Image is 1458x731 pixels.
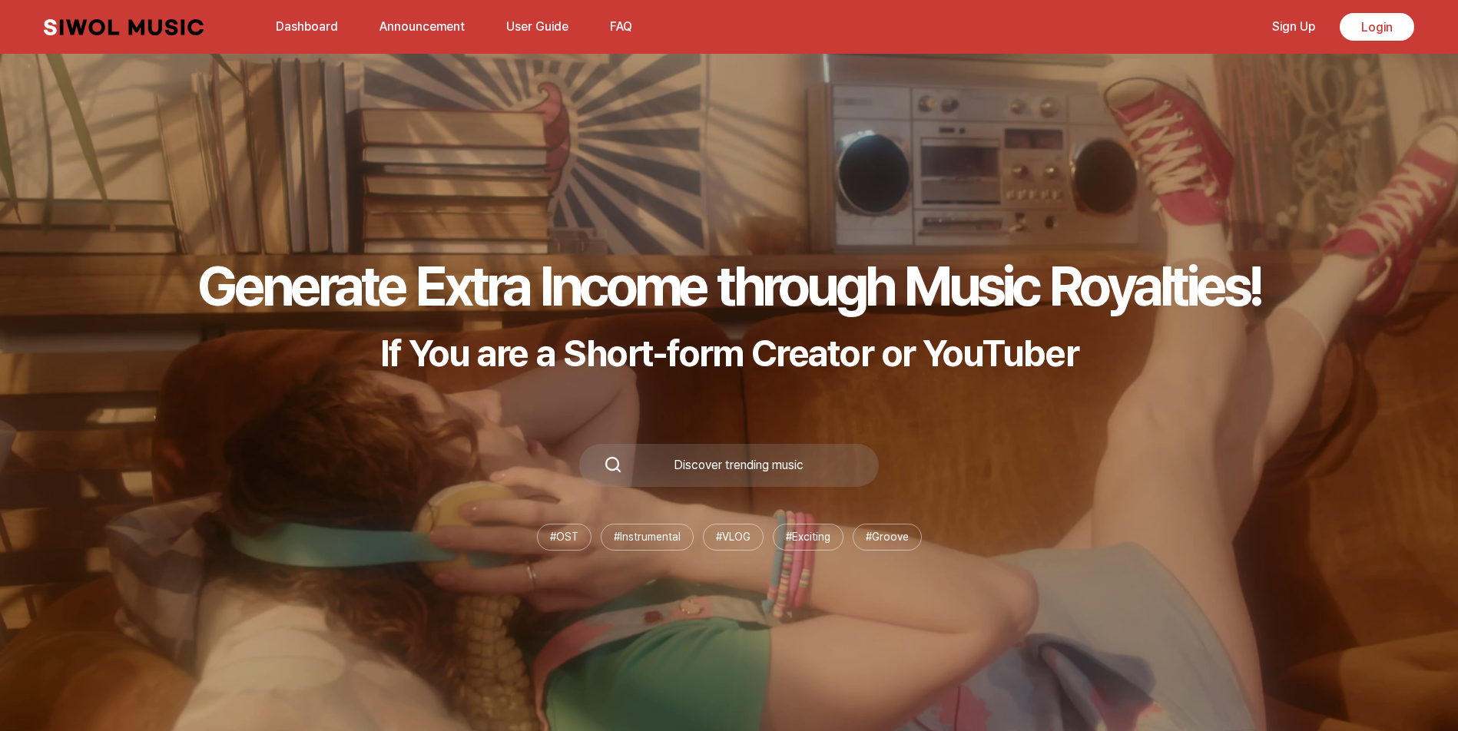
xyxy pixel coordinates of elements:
li: # Instrumental [601,524,694,551]
p: If You are a Short-form Creator or YouTuber [197,331,1261,375]
h1: Generate Extra Income through Music Royalties! [197,253,1261,319]
a: Announcement [370,10,474,43]
a: Login [1340,13,1414,41]
li: # OST [537,524,591,551]
div: Discover trending music [622,459,854,471]
a: Sign Up [1263,10,1324,43]
li: # Exciting [773,524,843,551]
li: # Groove [853,524,922,551]
a: User Guide [497,10,578,43]
button: FAQ [601,8,641,45]
a: Dashboard [267,10,347,43]
li: # VLOG [703,524,764,551]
